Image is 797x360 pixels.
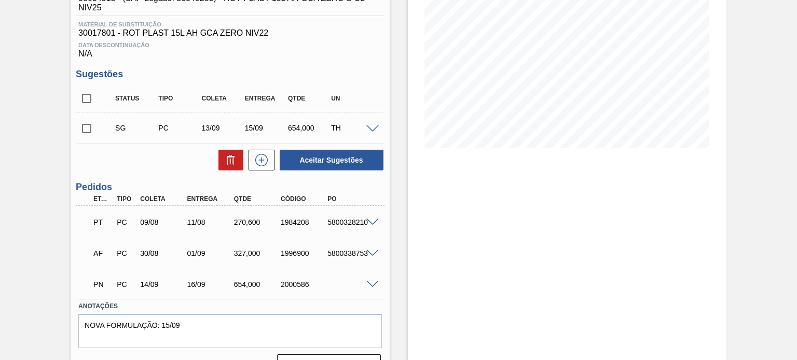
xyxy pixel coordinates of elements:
span: 30017801 - ROT PLAST 15L AH GCA ZERO NIV22 [78,28,381,38]
div: UN [328,95,376,102]
p: PT [93,218,112,226]
div: 5800338753 [325,249,376,257]
div: 5800328210 [325,218,376,226]
div: 2000586 [278,280,329,289]
div: Aceitar Sugestões [274,149,384,171]
div: Tipo [114,195,138,203]
label: Anotações [78,299,381,314]
div: Etapa [91,195,114,203]
div: 09/08/2025 [138,218,189,226]
div: 15/09/2025 [242,124,290,132]
div: Código [278,195,329,203]
div: 14/09/2025 [138,280,189,289]
div: 1996900 [278,249,329,257]
div: 13/09/2025 [199,124,246,132]
div: Pedido em Negociação [91,273,114,296]
div: 327,000 [231,249,283,257]
h3: Sugestões [76,69,384,80]
p: PN [93,280,112,289]
textarea: NOVA FORMULAÇÃO: 15/09 [78,314,381,348]
div: Entrega [185,195,236,203]
div: Tipo [156,95,203,102]
div: Pedido de Compra [114,218,138,226]
span: Data Descontinuação [78,42,381,48]
div: Aguardando Faturamento [91,242,114,265]
div: 654,000 [231,280,283,289]
div: Qtde [231,195,283,203]
div: Status [113,95,160,102]
div: Sugestão Criada [113,124,160,132]
div: Coleta [199,95,246,102]
div: Pedido de Compra [114,280,138,289]
div: 11/08/2025 [185,218,236,226]
p: AF [93,249,112,257]
button: Aceitar Sugestões [280,150,383,170]
div: Pedido em Trânsito [91,211,114,234]
div: Nova sugestão [243,150,274,170]
div: Coleta [138,195,189,203]
div: TH [328,124,376,132]
div: 30/08/2025 [138,249,189,257]
div: 01/09/2025 [185,249,236,257]
span: Material de Substituição [78,21,381,27]
div: Pedido de Compra [156,124,203,132]
div: Pedido de Compra [114,249,138,257]
div: Qtde [285,95,333,102]
div: 654,000 [285,124,333,132]
div: PO [325,195,376,203]
div: 1984208 [278,218,329,226]
h3: Pedidos [76,182,384,193]
div: Excluir Sugestões [213,150,243,170]
div: Entrega [242,95,290,102]
div: 16/09/2025 [185,280,236,289]
div: 270,600 [231,218,283,226]
div: N/A [76,38,384,59]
